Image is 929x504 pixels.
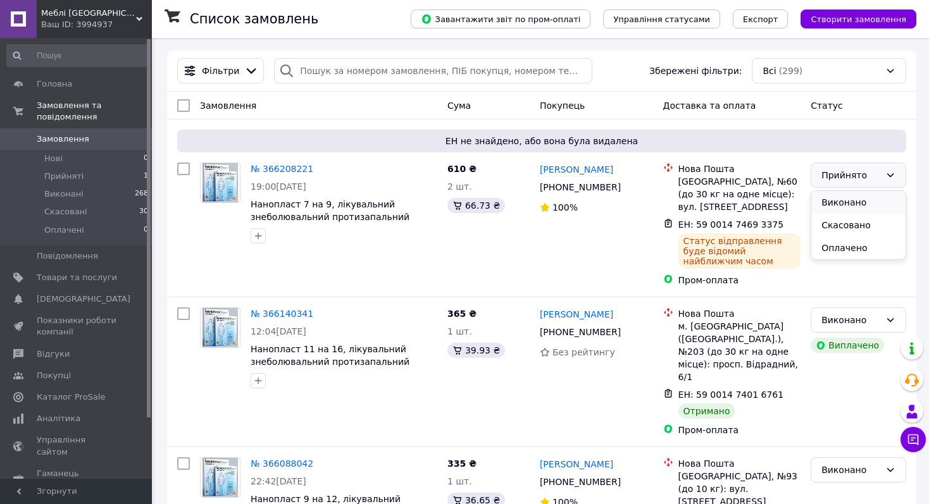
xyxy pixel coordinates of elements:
span: Показники роботи компанії [37,315,117,338]
span: 19:00[DATE] [251,181,306,192]
div: 66.73 ₴ [447,198,505,213]
span: Повідомлення [37,250,98,262]
a: Нанопласт 7 на 9, лікувальний знеболювальний протизапальний пластир [251,199,409,235]
div: Статус відправлення буде відомий найближчим часом [678,233,801,269]
span: Меблі Одеса [41,8,136,19]
span: Управління статусами [613,15,710,24]
img: Фото товару [203,308,238,347]
span: 1 шт. [447,476,472,486]
button: Створити замовлення [801,9,916,28]
span: 12:04[DATE] [251,326,306,336]
span: Створити замовлення [811,15,906,24]
span: Покупці [37,370,71,381]
div: Виплачено [811,338,884,353]
span: Нові [44,153,63,164]
span: Покупець [540,101,585,111]
button: Експорт [733,9,789,28]
span: Cума [447,101,471,111]
div: Ваш ID: 3994937 [41,19,152,30]
div: Прийнято [821,168,880,182]
span: Завантажити звіт по пром-оплаті [421,13,580,25]
a: № 366140341 [251,309,313,319]
span: Замовлення [200,101,256,111]
button: Чат з покупцем [901,427,926,452]
a: [PERSON_NAME] [540,163,613,176]
span: Всі [763,65,776,77]
span: 1 [144,171,148,182]
div: м. [GEOGRAPHIC_DATA] ([GEOGRAPHIC_DATA].), №203 (до 30 кг на одне місце): просп. Відрадний, 6/1 [678,320,801,383]
span: Головна [37,78,72,90]
div: [PHONE_NUMBER] [537,178,623,196]
span: 30 [139,206,148,218]
span: Каталог ProSale [37,391,105,403]
span: [DEMOGRAPHIC_DATA] [37,293,130,305]
span: Прийняті [44,171,84,182]
a: Фото товару [200,457,240,498]
div: Нова Пошта [678,307,801,320]
div: 39.93 ₴ [447,343,505,358]
span: Замовлення [37,133,89,145]
div: Отримано [678,403,735,419]
span: 610 ₴ [447,164,477,174]
span: Без рейтингу [552,347,615,357]
span: Оплачені [44,224,84,236]
input: Пошук [6,44,149,67]
div: [PHONE_NUMBER] [537,473,623,491]
span: Відгуки [37,348,70,360]
li: Виконано [811,191,906,214]
input: Пошук за номером замовлення, ПІБ покупця, номером телефону, Email, номером накладної [274,58,592,83]
span: 2 шт. [447,181,472,192]
span: Фільтри [202,65,239,77]
button: Управління статусами [603,9,720,28]
span: 22:42[DATE] [251,476,306,486]
div: [GEOGRAPHIC_DATA], №60 (до 30 кг на одне місце): вул. [STREET_ADDRESS] [678,175,801,213]
a: Створити замовлення [788,13,916,23]
img: Фото товару [203,458,238,497]
span: Гаманець компанії [37,468,117,491]
li: Скасовано [811,214,906,237]
span: Виконані [44,188,84,200]
span: Замовлення та повідомлення [37,100,152,123]
div: Пром-оплата [678,274,801,286]
span: Управління сайтом [37,434,117,457]
a: [PERSON_NAME] [540,308,613,321]
a: Фото товару [200,307,240,348]
a: № 366088042 [251,458,313,469]
div: Виконано [821,313,880,327]
h1: Список замовлень [190,11,318,27]
a: [PERSON_NAME] [540,458,613,470]
span: 335 ₴ [447,458,477,469]
img: Фото товару [203,163,238,202]
span: 365 ₴ [447,309,477,319]
span: ЕН не знайдено, або вона була видалена [182,135,901,147]
div: Нова Пошта [678,457,801,470]
div: Нова Пошта [678,163,801,175]
span: Доставка та оплата [663,101,756,111]
button: Завантажити звіт по пром-оплаті [411,9,590,28]
div: [PHONE_NUMBER] [537,323,623,341]
span: Статус [811,101,843,111]
span: 268 [135,188,148,200]
a: Нанопласт 11 на 16, лікувальний знеболювальний протизапальний пластир [251,344,409,379]
span: 100% [552,202,578,212]
span: Збережені фільтри: [649,65,742,77]
div: Виконано [821,463,880,477]
span: ЕН: 59 0014 7469 3375 [678,219,784,230]
div: Пром-оплата [678,424,801,436]
span: 0 [144,224,148,236]
span: ЕН: 59 0014 7401 6761 [678,390,784,400]
a: № 366208221 [251,164,313,174]
span: Товари та послуги [37,272,117,283]
span: (299) [779,66,803,76]
span: 1 шт. [447,326,472,336]
a: Фото товару [200,163,240,203]
span: Аналітика [37,413,80,424]
span: Скасовані [44,206,87,218]
li: Оплачено [811,237,906,259]
span: Експорт [743,15,778,24]
span: 0 [144,153,148,164]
